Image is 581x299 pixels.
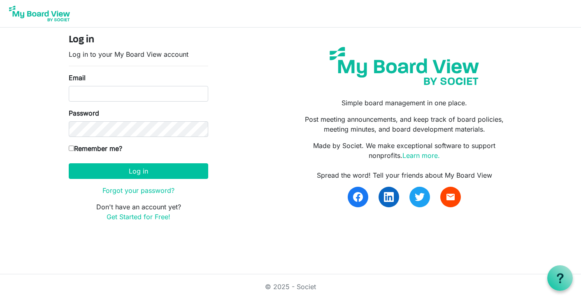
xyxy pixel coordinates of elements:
img: facebook.svg [353,192,363,202]
p: Made by Societ. We make exceptional software to support nonprofits. [297,141,512,160]
div: Spread the word! Tell your friends about My Board View [297,170,512,180]
h4: Log in [69,34,208,46]
img: linkedin.svg [384,192,394,202]
p: Log in to your My Board View account [69,49,208,59]
img: My Board View Logo [7,3,72,24]
button: Log in [69,163,208,179]
label: Password [69,108,99,118]
a: Learn more. [402,151,440,160]
p: Don't have an account yet? [69,202,208,222]
img: my-board-view-societ.svg [323,41,485,91]
a: © 2025 - Societ [265,283,316,291]
label: Email [69,73,86,83]
a: Forgot your password? [102,186,174,195]
p: Simple board management in one place. [297,98,512,108]
a: email [440,187,461,207]
p: Post meeting announcements, and keep track of board policies, meeting minutes, and board developm... [297,114,512,134]
input: Remember me? [69,146,74,151]
label: Remember me? [69,144,122,153]
a: Get Started for Free! [107,213,170,221]
img: twitter.svg [415,192,425,202]
span: email [446,192,456,202]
